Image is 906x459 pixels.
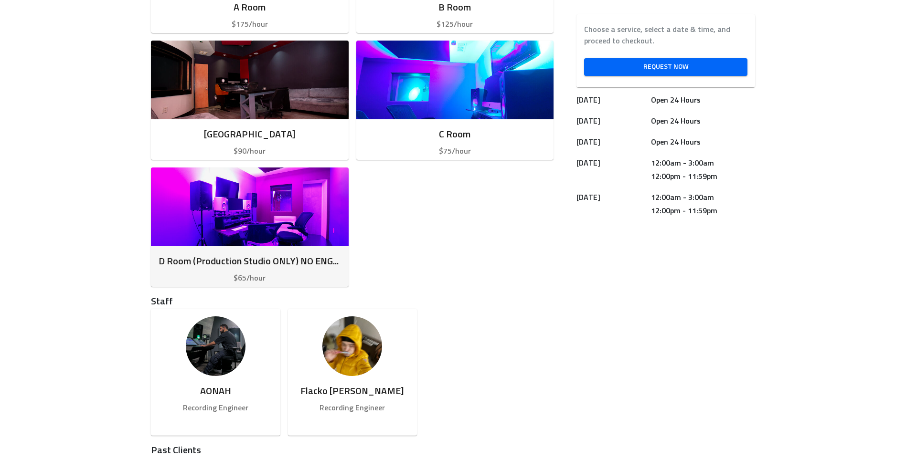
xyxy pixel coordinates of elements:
h6: D Room (Production Studio ONLY) NO ENGINEER INCLUDED [159,254,341,269]
h3: Past Clients [151,443,554,458]
p: $90/hour [159,146,341,157]
h6: Open 24 Hours [651,115,751,128]
h6: [DATE] [576,136,647,149]
h6: [GEOGRAPHIC_DATA] [159,127,341,142]
p: Recording Engineer [159,402,272,414]
img: Room image [356,41,554,119]
p: $175/hour [159,19,341,30]
button: [GEOGRAPHIC_DATA]$90/hour [151,41,349,160]
a: AONAHAONAHRecording Engineer [151,316,280,436]
h6: 12:00pm - 11:59pm [651,170,751,183]
label: Choose a service, select a date & time, and proceed to checkout. [584,24,747,47]
p: Recording Engineer [296,402,409,414]
a: Request Now [584,58,747,76]
img: Room image [151,41,349,119]
h6: Open 24 Hours [651,94,751,107]
h6: [DATE] [576,115,647,128]
a: Flacko BlancoFlacko [PERSON_NAME]Recording Engineer [288,316,417,436]
img: AONAH [186,316,245,376]
h6: 12:00am - 3:00am [651,191,751,204]
h6: [DATE] [576,191,647,204]
img: Flacko Blanco [322,316,382,376]
h6: Flacko [PERSON_NAME] [296,384,409,399]
h6: C Room [364,127,546,142]
h3: Staff [151,294,554,309]
button: D Room (Production Studio ONLY) NO ENGINEER INCLUDED$65/hour [151,167,349,287]
h6: Open 24 Hours [651,136,751,149]
h6: AONAH [159,384,272,399]
span: Request Now [592,61,740,73]
h6: [DATE] [576,156,647,170]
img: Room image [151,167,349,246]
p: $65/hour [159,272,341,284]
h6: 12:00pm - 11:59pm [651,204,751,218]
p: $125/hour [364,19,546,30]
h6: [DATE] [576,94,647,107]
h6: 12:00am - 3:00am [651,156,751,170]
button: C Room$75/hour [356,41,554,160]
p: $75/hour [364,146,546,157]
